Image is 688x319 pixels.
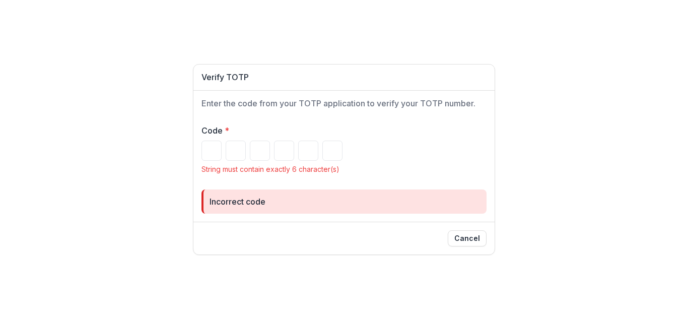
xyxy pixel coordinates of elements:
[201,73,487,82] h1: Verify TOTP
[226,141,246,161] input: Please enter your pin code
[201,124,480,137] label: Code
[322,141,342,161] input: Please enter your pin code
[201,141,222,161] input: Please enter your pin code
[298,141,318,161] input: Please enter your pin code
[201,165,487,173] div: String must contain exactly 6 character(s)
[448,230,487,246] button: Cancel
[201,99,487,108] h2: Enter the code from your TOTP application to verify your TOTP number.
[210,196,265,208] div: Incorrect code
[274,141,294,161] input: Please enter your pin code
[250,141,270,161] input: Please enter your pin code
